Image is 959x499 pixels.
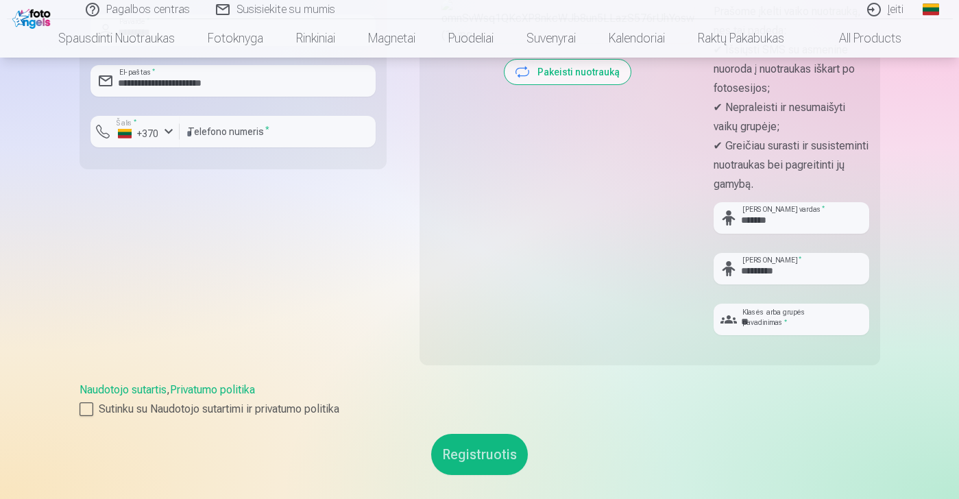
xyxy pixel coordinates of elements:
[118,127,159,141] div: +370
[80,383,167,396] a: Naudotojo sutartis
[352,19,432,58] a: Magnetai
[170,383,255,396] a: Privatumo politika
[90,116,180,147] button: Šalis*+370
[280,19,352,58] a: Rinkiniai
[681,19,801,58] a: Raktų pakabukas
[714,136,869,194] p: ✔ Greičiau surasti ir susisteminti nuotraukas bei pagreitinti jų gamybą.
[510,19,592,58] a: Suvenyrai
[112,118,141,128] label: Šalis
[42,19,191,58] a: Spausdinti nuotraukas
[80,401,880,417] label: Sutinku su Naudotojo sutartimi ir privatumo politika
[431,434,528,475] button: Registruotis
[12,5,54,29] img: /fa2
[80,382,880,417] div: ,
[432,19,510,58] a: Puodeliai
[191,19,280,58] a: Fotoknyga
[505,60,631,84] button: Pakeisti nuotrauką
[801,19,918,58] a: All products
[714,40,869,98] p: ✔ Išsiųsti SMS su asmenine nuoroda į nuotraukas iškart po fotosesijos;
[592,19,681,58] a: Kalendoriai
[714,98,869,136] p: ✔ Nepraleisti ir nesumaišyti vaikų grupėje;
